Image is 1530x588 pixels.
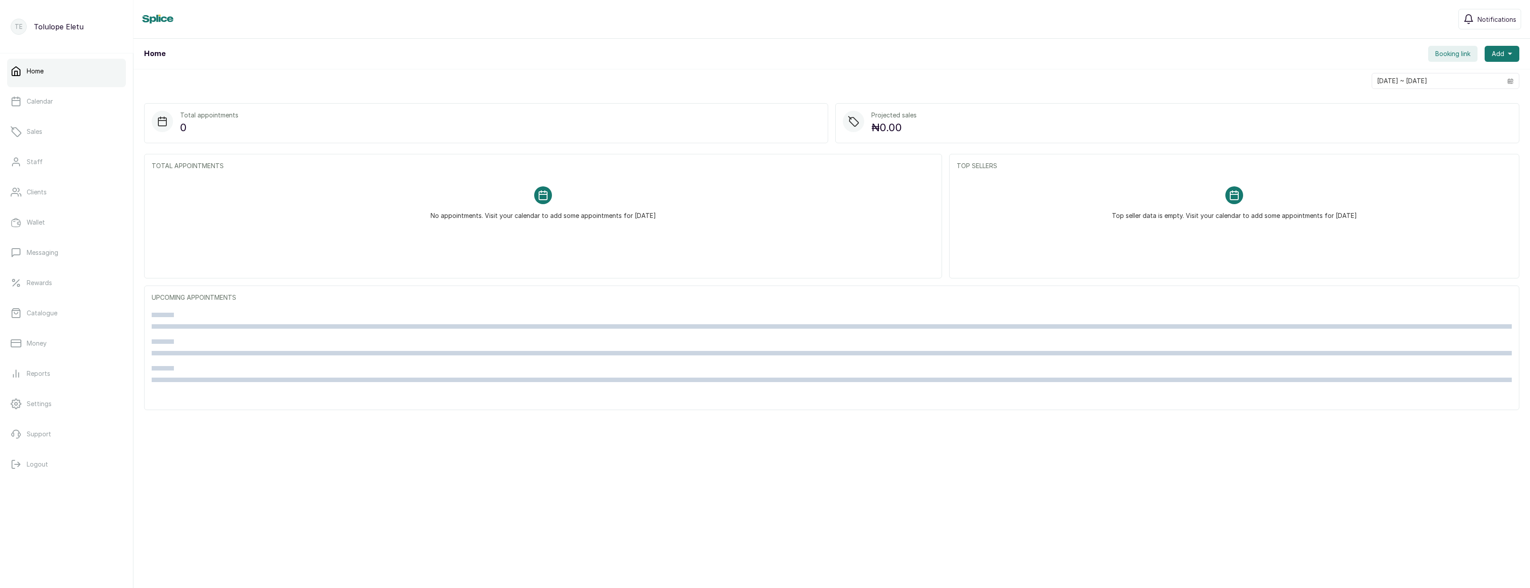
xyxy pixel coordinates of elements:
a: Messaging [7,240,126,265]
a: Reports [7,361,126,386]
p: Messaging [27,248,58,257]
p: Calendar [27,97,53,106]
p: Clients [27,188,47,197]
p: Logout [27,460,48,469]
p: No appointments. Visit your calendar to add some appointments for [DATE] [431,204,656,220]
p: Reports [27,369,50,378]
p: Settings [27,399,52,408]
button: Booking link [1428,46,1478,62]
h1: Home [144,48,165,59]
a: Settings [7,391,126,416]
p: 0 [180,120,238,136]
a: Home [7,59,126,84]
p: Staff [27,157,43,166]
a: Support [7,422,126,447]
p: Money [27,339,47,348]
p: ₦0.00 [871,120,917,136]
button: Logout [7,452,126,477]
a: Rewards [7,270,126,295]
p: TE [15,22,23,31]
button: Add [1485,46,1519,62]
button: Notifications [1458,9,1521,29]
span: Booking link [1435,49,1470,58]
a: Wallet [7,210,126,235]
p: Wallet [27,218,45,227]
p: Projected sales [871,111,917,120]
p: Sales [27,127,42,136]
a: Calendar [7,89,126,114]
p: UPCOMING APPOINTMENTS [152,293,1512,302]
p: Rewards [27,278,52,287]
p: Tolulope Eletu [34,21,84,32]
p: Total appointments [180,111,238,120]
a: Money [7,331,126,356]
a: Sales [7,119,126,144]
span: Notifications [1478,15,1516,24]
span: Add [1492,49,1504,58]
p: TOTAL APPOINTMENTS [152,161,934,170]
p: TOP SELLERS [957,161,1512,170]
a: Staff [7,149,126,174]
a: Catalogue [7,301,126,326]
p: Home [27,67,44,76]
input: Select date [1372,73,1502,89]
p: Catalogue [27,309,57,318]
a: Clients [7,180,126,205]
svg: calendar [1507,78,1514,84]
p: Support [27,430,51,439]
p: Top seller data is empty. Visit your calendar to add some appointments for [DATE] [1112,204,1357,220]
